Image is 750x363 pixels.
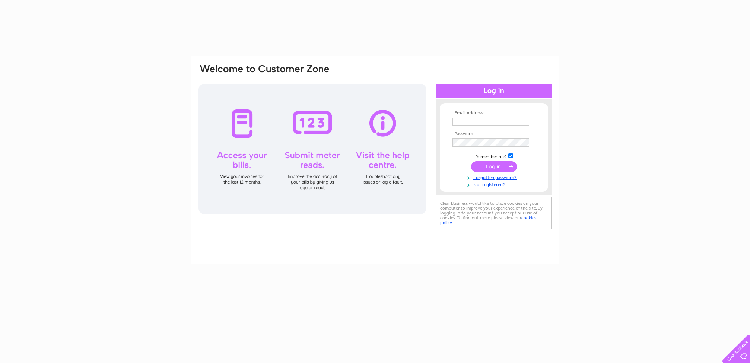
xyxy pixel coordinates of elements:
[451,152,537,160] td: Remember me?
[440,215,536,225] a: cookies policy
[452,173,537,181] a: Forgotten password?
[436,197,552,229] div: Clear Business would like to place cookies on your computer to improve your experience of the sit...
[451,111,537,116] th: Email Address:
[471,161,517,172] input: Submit
[451,131,537,137] th: Password:
[452,181,537,188] a: Not registered?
